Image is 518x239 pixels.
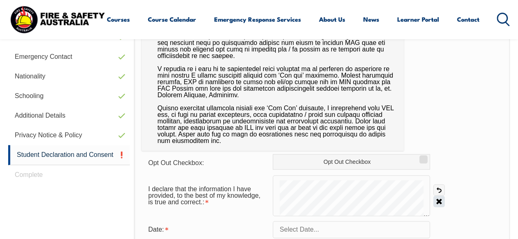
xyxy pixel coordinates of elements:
[107,9,130,29] a: Courses
[397,9,439,29] a: Learner Portal
[8,106,130,125] a: Additional Details
[8,86,130,106] a: Schooling
[214,9,301,29] a: Emergency Response Services
[363,9,379,29] a: News
[273,154,430,170] label: Opt Out Checkbox
[8,47,130,67] a: Emergency Contact
[148,9,196,29] a: Course Calendar
[8,67,130,86] a: Nationality
[142,222,273,237] div: Date is required.
[457,9,480,29] a: Contact
[8,125,130,145] a: Privacy Notice & Policy
[433,184,445,196] a: Undo
[148,159,204,166] span: Opt Out Checkbox:
[273,221,430,238] input: Select Date...
[433,196,445,207] a: Clear
[319,9,345,29] a: About Us
[8,145,130,165] a: Student Declaration and Consent
[142,181,273,210] div: I declare that the information I have provided, to the best of my knowledge, is true and correct....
